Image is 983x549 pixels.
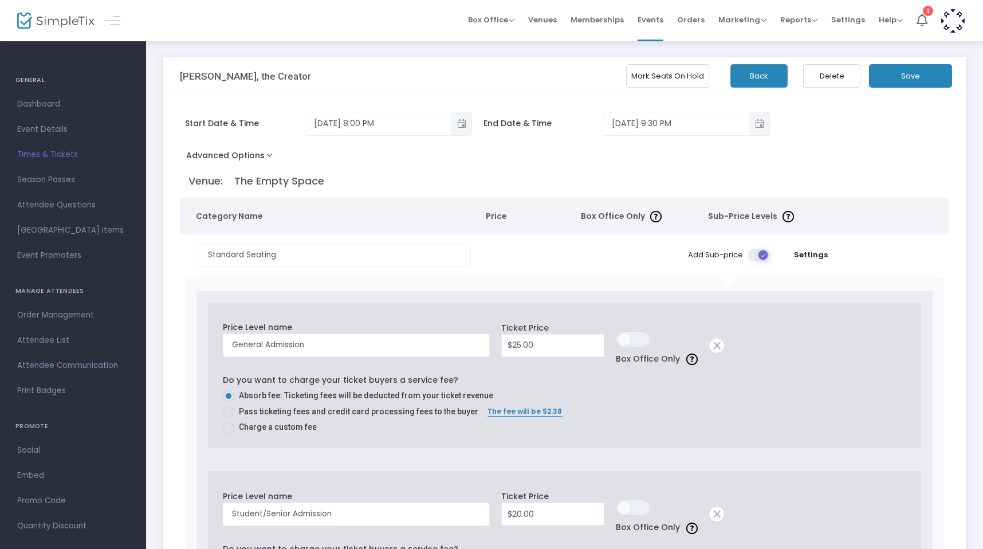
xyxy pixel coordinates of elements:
span: Embed [17,468,129,483]
span: Event Promoters [17,248,129,263]
input: Enter a Price Level name [223,334,490,357]
span: Attendee Questions [17,198,129,213]
label: Price Level name [223,491,292,503]
button: Toggle popup [749,112,769,135]
button: Mark Seats On Hold [626,64,709,88]
span: Attendee List [17,333,129,348]
span: Start Date & Time [185,117,305,130]
span: Box Office Only [581,210,645,222]
span: End Date & Time [483,117,603,130]
span: Settings [831,5,865,34]
span: Orders [677,5,705,34]
label: Box Office Only [616,521,698,534]
span: Absorb fee: Ticketing fees will be deducted from your ticket revenue [239,391,493,400]
input: Enter a category name [199,244,471,267]
span: Event Details [17,122,129,137]
span: Category Name [196,210,464,222]
span: Venues [528,5,557,34]
button: Toggle popup [451,112,471,135]
div: 1 [923,6,933,16]
label: Ticket Price [501,491,549,503]
span: Sub-Price Levels [708,210,777,222]
button: Back [730,64,788,88]
input: Price [502,335,604,356]
span: Charge a custom fee [234,421,317,433]
input: Select date & time [603,114,749,133]
span: [GEOGRAPHIC_DATA] Items [17,223,129,238]
span: Attendee Communication [17,358,129,373]
span: Quantity Discount [17,519,129,534]
img: question-mark [783,211,794,222]
span: Dashboard [17,97,129,112]
h4: GENERAL [15,69,131,92]
h4: PROMOTE [15,415,131,438]
span: Help [879,14,903,25]
h4: MANAGE ATTENDEES [15,280,131,303]
span: Social [17,443,129,458]
span: Print Badges [17,383,129,398]
h3: [PERSON_NAME], the Creator [180,70,311,82]
span: The fee will be $2.38 [487,406,562,416]
button: Save [869,64,952,88]
span: Marketing [718,14,766,25]
input: Select date & time [305,114,451,133]
span: Settings [781,249,841,261]
button: Advanced Options [180,147,284,168]
span: Promo Code [17,493,129,508]
span: Box Office [468,14,514,25]
button: Delete [803,64,860,88]
img: question-mark [686,523,698,534]
img: question-mark [650,211,662,222]
p: Venue: The Empty Space [188,173,944,189]
label: Do you want to charge your ticket buyers a service fee? [223,374,458,386]
img: question-mark [686,354,698,365]
span: Reports [780,14,817,25]
span: Memberships [571,5,624,34]
label: Price Level name [223,321,292,334]
label: Ticket Price [501,322,549,334]
span: Season Passes [17,172,129,187]
span: Times & Tickets [17,147,129,162]
span: Order Management [17,308,129,323]
input: Price [502,503,604,525]
span: Price [486,210,569,222]
span: Events [638,5,663,34]
label: Box Office Only [616,353,698,365]
input: Enter a Price Level name [223,503,490,526]
span: Pass ticketing fees and credit card processing fees to the buyer [234,406,478,418]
